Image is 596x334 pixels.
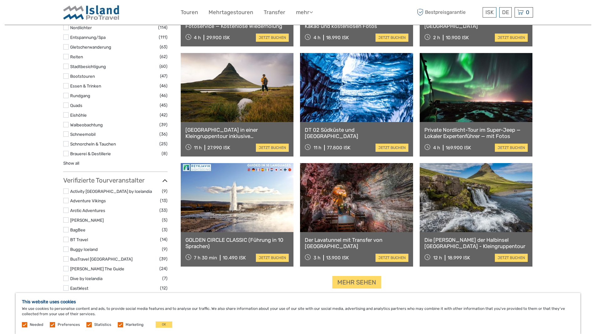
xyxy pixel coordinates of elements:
[305,237,408,250] a: Der Lavatunnel mit Transfer von [GEOGRAPHIC_DATA]
[162,150,168,157] span: (8)
[70,74,95,79] a: Bootstouren
[162,246,168,253] span: (9)
[194,255,217,261] span: 7 h 30 min
[159,130,168,138] span: (36)
[159,140,168,147] span: (25)
[70,103,82,108] a: Quads
[159,63,168,70] span: (60)
[70,113,87,118] a: Eishöhle
[162,275,168,282] span: (7)
[70,218,104,223] a: [PERSON_NAME]
[159,255,168,262] span: (39)
[448,255,470,261] div: 18.999 ISK
[70,25,92,30] a: Nordlichter
[160,236,168,243] span: (14)
[70,141,116,146] a: Schnorcheln & Tauchen
[70,266,124,271] a: [PERSON_NAME] The Guide
[159,207,168,214] span: (33)
[376,254,408,262] a: jetzt buchen
[326,35,349,40] div: 18.990 ISK
[160,82,168,89] span: (46)
[424,237,528,250] a: Die [PERSON_NAME] der Halbinsel [GEOGRAPHIC_DATA] - Kleingruppentour
[159,265,168,272] span: (24)
[264,8,285,17] a: Transfer
[16,293,580,334] div: We use cookies to personalise content and ads, to provide social media features and to analyse ou...
[326,255,349,261] div: 13.900 ISK
[207,145,230,151] div: 27.990 ISK
[160,72,168,80] span: (47)
[160,53,168,60] span: (62)
[70,132,96,137] a: Schneemobil
[327,145,350,151] div: 77.800 ISK
[160,92,168,99] span: (46)
[70,45,111,50] a: Gletscherwanderung
[525,9,530,15] span: 0
[70,64,106,69] a: Stadtbesichtigung
[181,8,198,17] a: Touren
[70,286,88,291] a: EastWest
[495,34,528,42] a: jetzt buchen
[256,144,289,152] a: jetzt buchen
[185,237,289,250] a: GOLDEN CIRCLE CLASSIC (Führung in 10 Sprachen)
[433,35,440,40] span: 2 h
[70,227,86,232] a: BagBee
[433,255,442,261] span: 12 h
[256,34,289,42] a: jetzt buchen
[305,127,408,140] a: DT 02 Südküste und [GEOGRAPHIC_DATA]
[160,102,168,109] span: (45)
[162,226,168,233] span: (3)
[314,35,320,40] span: 4 h
[162,188,168,195] span: (9)
[433,145,440,151] span: 4 h
[296,8,313,17] a: mehr
[206,35,230,40] div: 29.900 ISK
[223,255,246,261] div: 10.490 ISK
[495,144,528,152] a: jetzt buchen
[63,161,79,166] a: Show all
[94,322,111,327] label: Statistics
[424,127,528,140] a: Private Nordlicht-Tour im Super-Jeep — Lokaler Expertenführer — mit Fotos
[376,144,408,152] a: jetzt buchen
[160,111,168,119] span: (42)
[70,93,90,98] a: Rundgang
[70,189,152,194] a: Activity [GEOGRAPHIC_DATA] by Icelandia
[159,121,168,128] span: (39)
[159,34,168,41] span: (111)
[70,237,88,242] a: BT Travel
[495,254,528,262] a: jetzt buchen
[70,122,103,127] a: Walbeobachtung
[209,8,253,17] a: Mehrtagestouren
[158,24,168,31] span: (114)
[70,151,111,156] a: Brauerei & Destillerie
[70,276,102,281] a: Dive by Icelandia
[70,54,83,59] a: Reiten
[160,284,168,292] span: (12)
[70,198,106,203] a: Adventure Vikings
[256,254,289,262] a: jetzt buchen
[70,35,106,40] a: Entspannung/Spa
[499,7,512,18] div: DE
[22,299,574,305] h5: This website uses cookies
[485,9,494,15] span: ISK
[194,145,202,151] span: 11 h
[63,177,168,184] h3: Verifizierte Tourveranstalter
[70,247,98,252] a: Buggy Iceland
[70,208,105,213] a: Arctic Adventures
[194,35,201,40] span: 4 h
[416,7,481,18] span: Bestpreisgarantie
[314,145,321,151] span: 11 h
[162,216,168,224] span: (5)
[332,276,381,289] a: Mehr sehen
[30,322,43,327] label: Needed
[156,321,172,328] button: OK
[63,5,120,20] img: Iceland ProTravel
[185,127,289,140] a: [GEOGRAPHIC_DATA] in einer Kleingruppentour inklusive hausgemachtem [GEOGRAPHIC_DATA]
[58,322,80,327] label: Preferences
[160,197,168,204] span: (13)
[446,35,469,40] div: 10.900 ISK
[160,43,168,50] span: (63)
[70,257,132,262] a: BusTravel [GEOGRAPHIC_DATA]
[70,83,101,88] a: Essen & Trinken
[446,145,471,151] div: 169.900 ISK
[314,255,320,261] span: 3 h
